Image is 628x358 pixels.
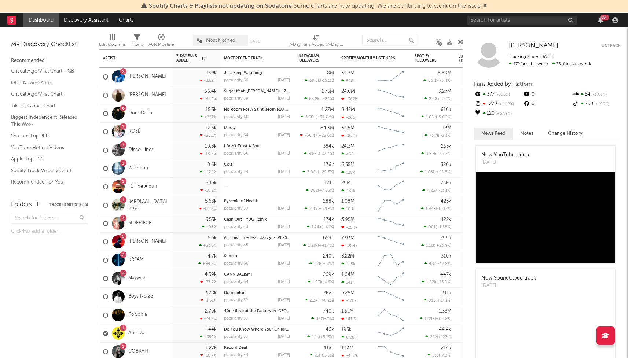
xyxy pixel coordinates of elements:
[323,225,333,229] span: +41 %
[341,262,355,266] div: 11.5k
[322,107,334,112] div: 1.27M
[128,348,148,355] a: COBRAH
[421,206,451,211] div: ( )
[148,31,174,52] div: A&R Pipeline
[224,126,236,130] a: Messy
[128,257,144,263] a: KREAM
[442,291,451,295] div: 311k
[200,188,217,193] div: -10.2 %
[523,99,572,109] div: 0
[425,170,435,174] span: 1.06k
[307,170,318,174] span: 3.08k
[341,254,354,259] div: 3.22M
[426,280,436,284] span: 1.82k
[319,170,333,174] span: +29.3 %
[374,269,407,288] svg: Chart title
[278,133,290,137] div: [DATE]
[441,254,451,259] div: 310k
[341,298,357,303] div: -170k
[301,115,334,119] div: ( )
[437,115,450,119] span: -5.66 %
[429,134,439,138] span: 73.7k
[205,291,217,295] div: 3.78k
[441,162,451,167] div: 320k
[23,13,59,27] a: Dashboard
[424,261,451,266] div: ( )
[309,207,317,211] span: 2.4k
[572,99,621,109] div: 200
[59,13,114,27] a: Discovery Assistant
[374,178,407,196] svg: Chart title
[278,152,290,156] div: [DATE]
[289,40,344,49] div: 7-Day Fans Added (7-Day Fans Added)
[128,165,148,171] a: Whethan
[425,133,451,138] div: ( )
[572,90,621,99] div: 54
[438,89,451,94] div: 3.27M
[305,78,334,83] div: ( )
[309,261,334,266] div: ( )
[309,152,319,156] span: 3.65k
[300,133,334,138] div: ( )
[128,92,166,98] a: [PERSON_NAME]
[341,217,355,222] div: 3.95M
[320,152,333,156] span: -33.4 %
[278,243,290,247] div: [DATE]
[323,199,334,204] div: 288k
[374,86,407,104] svg: Chart title
[128,147,154,153] a: Disco Lines
[224,225,248,229] div: popularity: 43
[205,144,217,149] div: 10.8k
[441,97,450,101] span: -20 %
[441,107,451,112] div: 616k
[509,62,548,66] span: 472 fans this week
[323,272,334,277] div: 269k
[149,3,481,9] span: : Some charts are now updating. We are continuing to work on the issue
[341,89,355,94] div: 24.6M
[307,225,334,229] div: ( )
[324,181,334,185] div: 121k
[374,288,407,306] svg: Chart title
[128,239,166,245] a: [PERSON_NAME]
[422,188,451,193] div: ( )
[341,225,358,230] div: -25.3k
[250,39,260,43] button: Save
[224,170,249,174] div: popularity: 44
[426,207,436,211] span: 1.94k
[341,236,355,240] div: 7.93M
[224,273,290,277] div: CANNIBALISM!
[128,330,144,336] a: Anti Up
[304,96,334,101] div: ( )
[495,112,512,116] span: +37.9 %
[436,170,450,174] span: +22.8 %
[200,170,217,174] div: +17.1 %
[199,206,217,211] div: -0.48 %
[324,162,334,167] div: 176k
[309,79,320,83] span: 69.3k
[11,144,81,152] a: YouTube Hottest Videos
[200,280,217,284] div: -37.7 %
[198,261,217,266] div: +94.2 %
[200,115,217,119] div: +372 %
[224,108,392,112] a: No Room For A Saint (From F1® The Movie) - [PERSON_NAME] & [PERSON_NAME] Remix
[278,97,290,101] div: [DATE]
[224,133,249,137] div: popularity: 64
[224,309,320,313] a: 40oz (Live at the Factory in [GEOGRAPHIC_DATA])
[148,40,174,49] div: A&R Pipeline
[205,181,217,185] div: 6.13k
[305,115,316,119] span: 3.58k
[302,170,334,174] div: ( )
[128,184,159,190] a: F1 The Album
[11,67,81,75] a: Critical Algo/Viral Chart - GB
[422,280,451,284] div: ( )
[306,188,334,193] div: ( )
[128,199,169,211] a: [MEDICAL_DATA] Boys
[11,155,81,163] a: Apple Top 200
[509,62,591,66] span: 751 fans last week
[441,181,451,185] div: 238k
[327,71,334,75] div: 8M
[374,251,407,269] svg: Chart title
[206,71,217,75] div: 159k
[323,254,334,259] div: 240k
[437,280,450,284] span: -23.9 %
